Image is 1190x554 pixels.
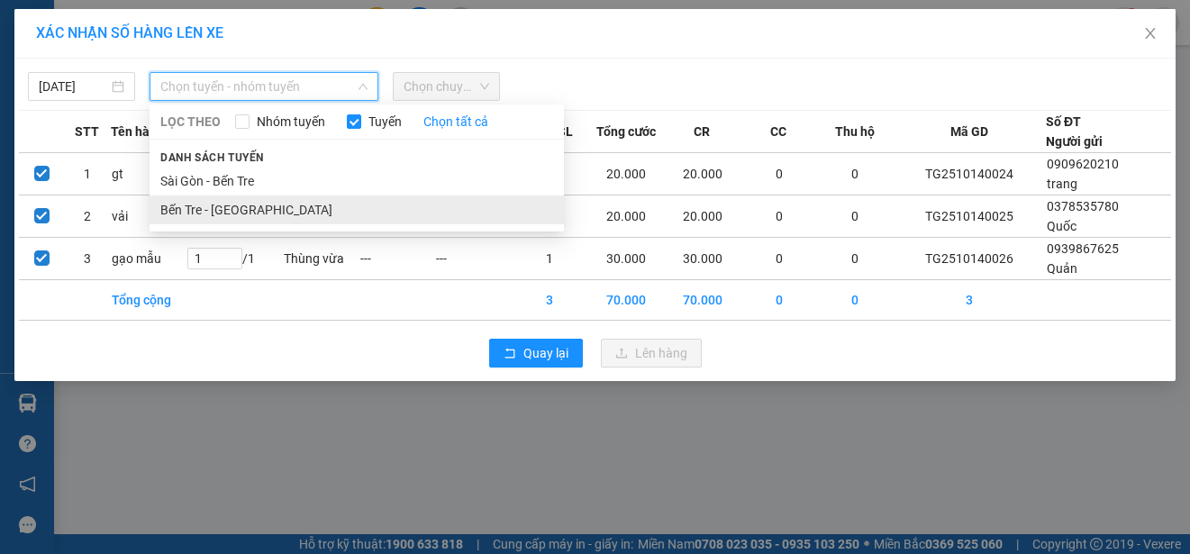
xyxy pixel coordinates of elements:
[588,280,665,321] td: 70.000
[250,112,332,132] span: Nhóm tuyến
[111,195,187,238] td: vải
[588,238,665,280] td: 30.000
[39,77,108,96] input: 14/10/2025
[664,238,740,280] td: 30.000
[894,195,1046,238] td: TG2510140025
[435,238,512,280] td: ---
[740,195,817,238] td: 0
[160,112,221,132] span: LỌC THEO
[177,19,223,36] span: Quận 5
[740,153,817,195] td: 0
[29,91,74,108] span: 30.000
[1047,219,1076,233] span: Quốc
[359,238,436,280] td: ---
[1047,241,1119,256] span: 0939867625
[664,195,740,238] td: 20.000
[111,280,187,321] td: Tổng cộng
[7,39,41,56] span: Quản
[161,91,169,108] span: 0
[894,153,1046,195] td: TG2510140024
[7,59,88,76] span: 0939867625
[150,195,564,224] li: Bến Tre - [GEOGRAPHIC_DATA]
[1143,26,1158,41] span: close
[361,112,409,132] span: Tuyến
[65,238,111,280] td: 3
[588,195,665,238] td: 20.000
[283,238,359,280] td: Thùng vừa
[770,122,786,141] span: CC
[160,73,368,100] span: Chọn tuyến - nhóm tuyến
[1047,261,1077,276] span: Quản
[894,280,1046,321] td: 3
[150,150,275,166] span: Danh sách tuyến
[1047,199,1119,213] span: 0378535780
[140,59,221,76] span: 0866477472
[423,112,488,132] a: Chọn tất cả
[237,126,258,143] span: SL:
[1125,9,1176,59] button: Close
[404,73,489,100] span: Chọn chuyến
[150,167,564,195] li: Sài Gòn - Bến Tre
[186,238,283,280] td: / 1
[504,347,516,361] span: rollback
[601,339,702,368] button: uploadLên hàng
[65,195,111,238] td: 2
[50,19,99,36] span: Mỹ Tho
[1047,177,1077,191] span: trang
[36,24,223,41] span: XÁC NHẬN SỐ HÀNG LÊN XE
[140,39,181,56] span: Khánh
[817,238,894,280] td: 0
[740,238,817,280] td: 0
[489,339,583,368] button: rollbackQuay lại
[258,124,268,144] span: 1
[523,343,568,363] span: Quay lại
[835,122,875,141] span: Thu hộ
[740,280,817,321] td: 0
[75,122,99,141] span: STT
[358,81,368,92] span: down
[7,19,137,36] p: Gửi từ:
[512,238,588,280] td: 1
[1047,157,1119,171] span: 0909620210
[664,280,740,321] td: 70.000
[138,88,268,112] td: CC:
[817,153,894,195] td: 0
[894,238,1046,280] td: TG2510140026
[7,117,128,151] span: 1 - Thùng vừa (gạo mẫu)
[588,153,665,195] td: 20.000
[6,88,139,112] td: CR:
[694,122,710,141] span: CR
[512,280,588,321] td: 3
[111,238,187,280] td: gạo mẫu
[65,153,111,195] td: 1
[1046,112,1103,151] div: Số ĐT Người gửi
[817,195,894,238] td: 0
[140,19,268,36] p: Nhận:
[111,153,187,195] td: gt
[664,153,740,195] td: 20.000
[596,122,656,141] span: Tổng cước
[950,122,988,141] span: Mã GD
[817,280,894,321] td: 0
[111,122,164,141] span: Tên hàng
